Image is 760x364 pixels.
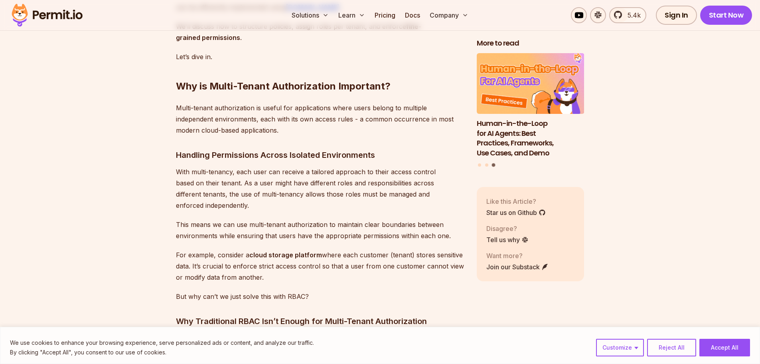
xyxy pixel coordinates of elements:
[477,53,584,168] div: Posts
[176,249,464,283] p: For example, consider a where each customer (tenant) stores sensitive data. It’s crucial to enfor...
[176,22,421,42] strong: fine-grained permissions
[176,48,464,93] h2: Why is Multi-Tenant Authorization Important?
[477,53,584,158] li: 3 of 3
[288,7,332,23] button: Solutions
[486,251,549,260] p: Want more?
[492,163,495,167] button: Go to slide 3
[486,196,546,206] p: Like this Article?
[8,2,86,29] img: Permit logo
[402,7,423,23] a: Docs
[477,38,584,48] h2: More to read
[176,291,464,302] p: But why can’t we just solve this with RBAC?
[249,251,322,259] strong: cloud storage platform
[609,7,646,23] a: 5.4k
[486,207,546,217] a: Star us on Github
[656,6,697,25] a: Sign In
[176,166,464,211] p: With multi-tenancy, each user can receive a tailored approach to their access control based on th...
[596,339,644,356] button: Customize
[176,21,464,43] p: We’ll discuss how to structure policies, assign roles per tenant, and enforce .
[176,102,464,136] p: Multi-tenant authorization is useful for applications where users belong to multiple independent ...
[176,219,464,241] p: This means we can use multi-tenant authorization to maintain clear boundaries between environment...
[176,315,464,328] h3: Why Traditional RBAC Isn’t Enough for Multi-Tenant Authorization
[478,163,481,166] button: Go to slide 1
[486,262,549,271] a: Join our Substack
[623,10,641,20] span: 5.4k
[485,163,488,166] button: Go to slide 2
[486,235,529,244] a: Tell us why
[10,338,314,348] p: We use cookies to enhance your browsing experience, serve personalized ads or content, and analyz...
[477,118,584,158] h3: Human-in-the-Loop for AI Agents: Best Practices, Frameworks, Use Cases, and Demo
[700,6,752,25] a: Start Now
[371,7,399,23] a: Pricing
[477,53,584,158] a: Human-in-the-Loop for AI Agents: Best Practices, Frameworks, Use Cases, and DemoHuman-in-the-Loop...
[335,7,368,23] button: Learn
[486,223,529,233] p: Disagree?
[176,149,464,161] h3: Handling Permissions Across Isolated Environments
[10,348,314,357] p: By clicking "Accept All", you consent to our use of cookies.
[426,7,472,23] button: Company
[477,53,584,114] img: Human-in-the-Loop for AI Agents: Best Practices, Frameworks, Use Cases, and Demo
[699,339,750,356] button: Accept All
[647,339,696,356] button: Reject All
[176,51,464,62] p: Let’s dive in.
